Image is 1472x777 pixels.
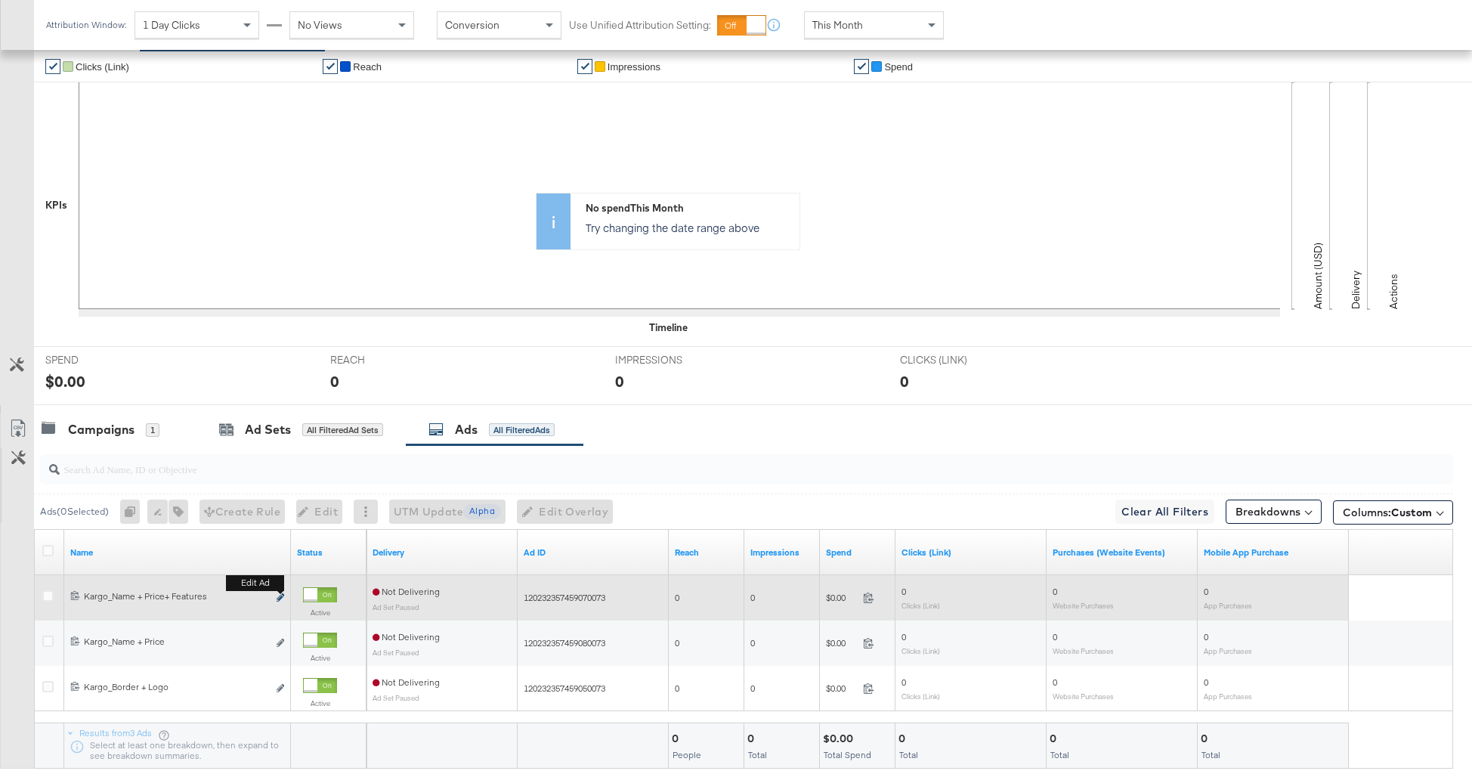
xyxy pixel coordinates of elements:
[1053,676,1057,688] span: 0
[673,749,701,760] span: People
[1204,546,1343,559] a: The number of times a purchase was made in your mobile app as a result of your ad.
[1053,586,1057,597] span: 0
[812,18,863,32] span: This Month
[276,590,285,606] button: Edit ad
[750,592,755,603] span: 0
[826,592,857,603] span: $0.00
[60,448,1323,478] input: Search Ad Name, ID or Objective
[1053,546,1192,559] a: The number of times a purchase was made tracked by your Custom Audience pixel on your website aft...
[76,61,129,73] span: Clicks (Link)
[1204,586,1208,597] span: 0
[577,59,592,74] a: ✔
[898,732,910,746] div: 0
[1053,601,1114,610] sub: Website Purchases
[303,608,337,618] label: Active
[1115,500,1214,524] button: Clear All Filters
[1226,500,1322,524] button: Breakdowns
[899,749,918,760] span: Total
[1053,692,1114,701] sub: Website Purchases
[84,590,267,602] div: Kargo_Name + Price+ Features
[675,637,679,649] span: 0
[823,732,858,746] div: $0.00
[901,692,940,701] sub: Clicks (Link)
[1204,646,1252,655] sub: App Purchases
[1333,500,1453,525] button: Columns:Custom
[45,353,159,367] span: SPEND
[45,59,60,74] a: ✔
[675,592,679,603] span: 0
[901,631,906,642] span: 0
[45,20,127,30] div: Attribution Window:
[1391,506,1432,519] span: Custom
[1201,732,1212,746] div: 0
[615,370,624,392] div: 0
[901,601,940,610] sub: Clicks (Link)
[84,636,267,648] div: Kargo_Name + Price
[750,546,814,559] a: The number of times your ad was served. On mobile apps an ad is counted as served the first time ...
[1204,692,1252,701] sub: App Purchases
[1343,505,1432,520] span: Columns:
[747,732,759,746] div: 0
[826,637,857,649] span: $0.00
[901,676,906,688] span: 0
[120,500,147,524] div: 0
[455,421,478,438] div: Ads
[146,423,159,437] div: 1
[373,693,419,702] sub: Ad Set Paused
[748,749,767,760] span: Total
[68,421,135,438] div: Campaigns
[303,698,337,708] label: Active
[226,575,284,591] b: Edit ad
[854,59,869,74] a: ✔
[1201,749,1220,760] span: Total
[826,683,857,694] span: $0.00
[445,18,499,32] span: Conversion
[675,546,738,559] a: The number of people your ad was served to.
[373,631,440,642] span: Not Delivering
[303,653,337,663] label: Active
[1053,631,1057,642] span: 0
[70,546,285,559] a: Ad Name.
[524,637,605,649] span: 120232357459080073
[672,732,683,746] div: 0
[524,592,605,603] span: 120232357459070073
[1050,732,1061,746] div: 0
[608,61,660,73] span: Impressions
[1121,503,1208,522] span: Clear All Filters
[302,423,383,437] div: All Filtered Ad Sets
[1204,676,1208,688] span: 0
[901,646,940,655] sub: Clicks (Link)
[615,353,728,367] span: IMPRESSIONS
[675,683,679,694] span: 0
[353,61,382,73] span: Reach
[84,681,267,693] div: Kargo_Border + Logo
[1204,631,1208,642] span: 0
[524,546,663,559] a: Your Ad ID.
[750,683,755,694] span: 0
[901,586,906,597] span: 0
[373,586,440,597] span: Not Delivering
[45,370,85,392] div: $0.00
[373,648,419,657] sub: Ad Set Paused
[245,421,291,438] div: Ad Sets
[40,505,109,519] div: Ads ( 0 Selected)
[330,370,339,392] div: 0
[586,201,792,215] div: No spend This Month
[826,546,889,559] a: The total amount spent to date.
[884,61,913,73] span: Spend
[824,749,871,760] span: Total Spend
[750,637,755,649] span: 0
[330,353,444,367] span: REACH
[143,18,200,32] span: 1 Day Clicks
[569,18,711,33] label: Use Unified Attribution Setting:
[489,423,555,437] div: All Filtered Ads
[1204,601,1252,610] sub: App Purchases
[373,546,512,559] a: Reflects the ability of your Ad to achieve delivery.
[1053,646,1114,655] sub: Website Purchases
[373,676,440,688] span: Not Delivering
[373,602,419,611] sub: Ad Set Paused
[901,546,1041,559] a: The number of clicks on links appearing on your ad or Page that direct people to your sites off F...
[900,370,909,392] div: 0
[1050,749,1069,760] span: Total
[297,546,360,559] a: Shows the current state of your Ad.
